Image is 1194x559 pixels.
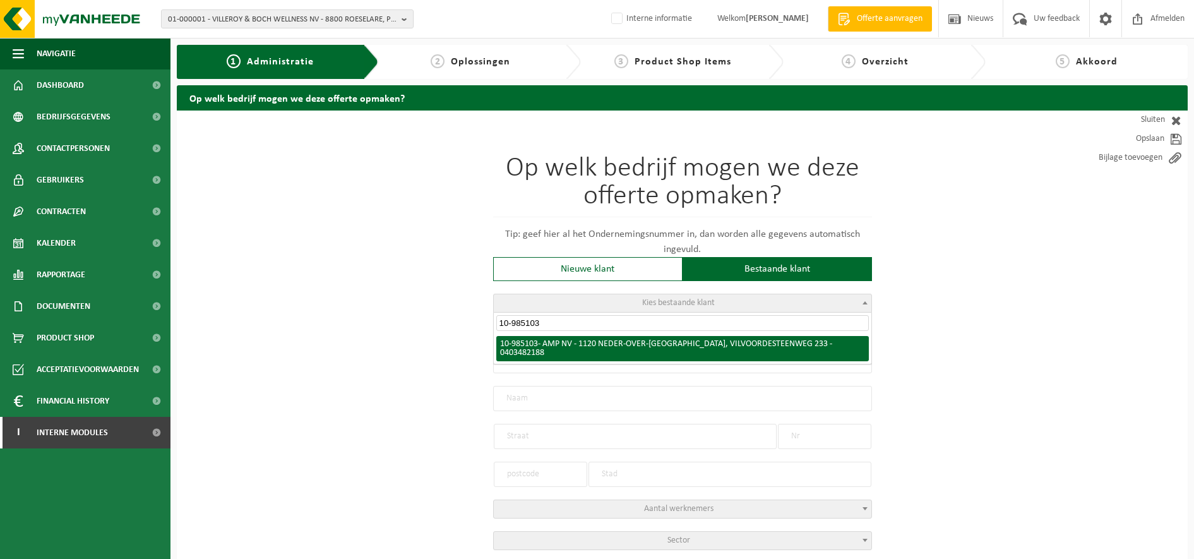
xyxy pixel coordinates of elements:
[683,257,872,281] div: Bestaande klant
[1074,129,1188,148] a: Opslaan
[385,54,556,69] a: 2Oplossingen
[992,54,1181,69] a: 5Akkoord
[609,9,692,28] label: Interne informatie
[161,9,414,28] button: 01-000001 - VILLEROY & BOCH WELLNESS NV - 8800 ROESELARE, POPULIERSTRAAT 1
[177,85,1188,110] h2: Op welk bedrijf mogen we deze offerte opmaken?
[862,57,909,67] span: Overzicht
[37,354,139,385] span: Acceptatievoorwaarden
[37,385,109,417] span: Financial History
[37,101,110,133] span: Bedrijfsgegevens
[13,417,24,448] span: I
[1074,111,1188,129] a: Sluiten
[642,298,715,308] span: Kies bestaande klant
[37,196,86,227] span: Contracten
[667,536,690,545] span: Sector
[587,54,758,69] a: 3Product Shop Items
[493,386,872,411] input: Naam
[842,54,856,68] span: 4
[494,462,587,487] input: postcode
[37,322,94,354] span: Product Shop
[494,424,777,449] input: Straat
[431,54,445,68] span: 2
[828,6,932,32] a: Offerte aanvragen
[635,57,731,67] span: Product Shop Items
[500,339,538,349] span: 10-985103
[168,10,397,29] span: 01-000001 - VILLEROY & BOCH WELLNESS NV - 8800 ROESELARE, POPULIERSTRAAT 1
[37,227,76,259] span: Kalender
[588,462,871,487] input: Stad
[778,424,871,449] input: Nr
[790,54,960,69] a: 4Overzicht
[1076,57,1118,67] span: Akkoord
[644,504,713,514] span: Aantal werknemers
[37,69,84,101] span: Dashboard
[37,133,110,164] span: Contactpersonen
[37,291,90,322] span: Documenten
[37,38,76,69] span: Navigatie
[186,54,354,69] a: 1Administratie
[614,54,628,68] span: 3
[854,13,926,25] span: Offerte aanvragen
[451,57,510,67] span: Oplossingen
[227,54,241,68] span: 1
[247,57,314,67] span: Administratie
[493,257,683,281] div: Nieuwe klant
[37,417,108,448] span: Interne modules
[37,259,85,291] span: Rapportage
[37,164,84,196] span: Gebruikers
[493,227,872,257] p: Tip: geef hier al het Ondernemingsnummer in, dan worden alle gegevens automatisch ingevuld.
[746,14,809,23] strong: [PERSON_NAME]
[493,155,872,217] h1: Op welk bedrijf mogen we deze offerte opmaken?
[1074,148,1188,167] a: Bijlage toevoegen
[1056,54,1070,68] span: 5
[496,336,869,361] li: - AMP NV - 1120 NEDER-OVER-[GEOGRAPHIC_DATA], VILVOORDESTEENWEG 233 - 0403482188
